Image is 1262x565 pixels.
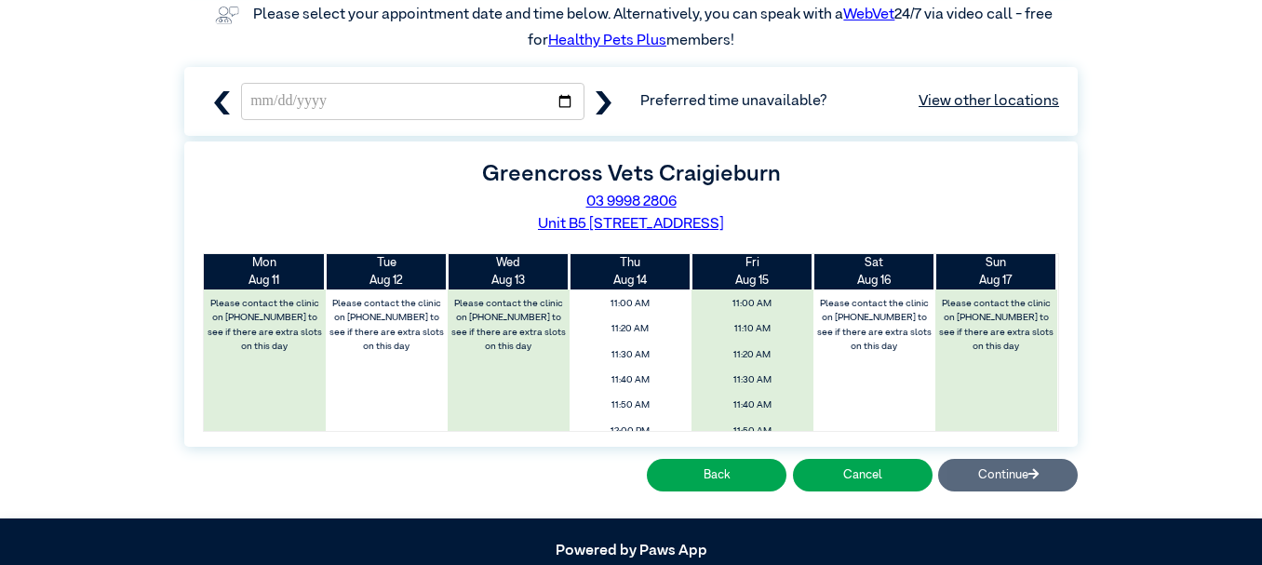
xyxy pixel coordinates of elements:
span: Preferred time unavailable? [640,90,1059,113]
a: WebVet [843,7,894,22]
button: Cancel [793,459,933,491]
th: Aug 17 [935,254,1057,289]
span: 11:30 AM [696,370,808,391]
a: Unit B5 [STREET_ADDRESS] [538,217,724,232]
span: 11:50 AM [696,421,808,442]
label: Please contact the clinic on [PHONE_NUMBER] to see if there are extra slots on this day [206,293,325,357]
span: 11:40 AM [696,395,808,416]
span: 12:00 PM [574,421,686,442]
span: 11:40 AM [574,370,686,391]
label: Please contact the clinic on [PHONE_NUMBER] to see if there are extra slots on this day [814,293,933,357]
label: Please contact the clinic on [PHONE_NUMBER] to see if there are extra slots on this day [450,293,569,357]
h5: Powered by Paws App [184,543,1078,560]
a: View other locations [919,90,1059,113]
span: 11:20 AM [696,344,808,366]
label: Please select your appointment date and time below. Alternatively, you can speak with a 24/7 via ... [253,7,1055,48]
label: Please contact the clinic on [PHONE_NUMBER] to see if there are extra slots on this day [936,293,1055,357]
span: 11:50 AM [574,395,686,416]
span: 11:30 AM [574,344,686,366]
th: Aug 11 [204,254,326,289]
span: 11:20 AM [574,318,686,340]
label: Greencross Vets Craigieburn [482,163,781,185]
label: Please contact the clinic on [PHONE_NUMBER] to see if there are extra slots on this day [328,293,447,357]
th: Aug 14 [570,254,691,289]
th: Aug 12 [326,254,448,289]
th: Aug 15 [691,254,813,289]
a: Healthy Pets Plus [548,34,666,48]
th: Aug 16 [813,254,935,289]
a: 03 9998 2806 [586,195,677,209]
button: Back [647,459,786,491]
th: Aug 13 [448,254,570,289]
span: 11:00 AM [574,293,686,315]
span: 11:00 AM [696,293,808,315]
span: 11:10 AM [696,318,808,340]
